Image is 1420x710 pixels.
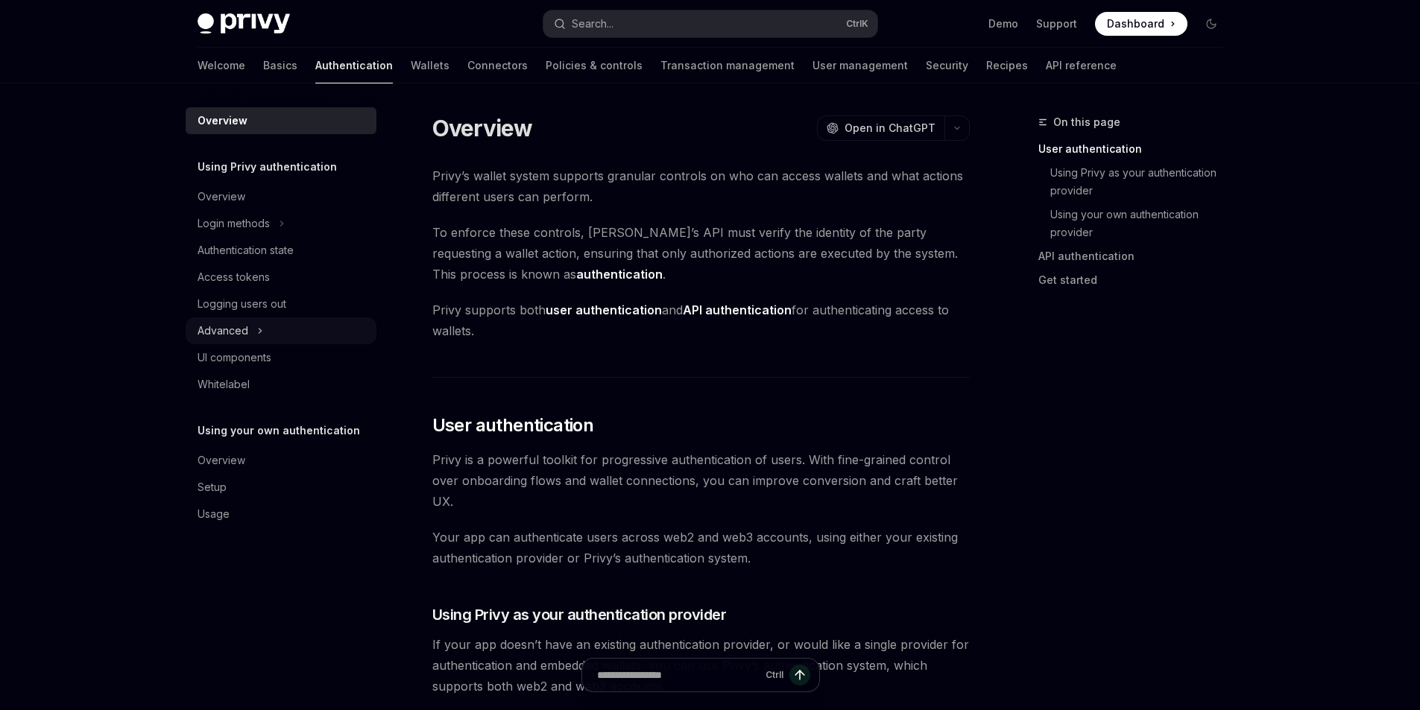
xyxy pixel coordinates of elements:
[572,15,613,33] div: Search...
[263,48,297,83] a: Basics
[198,112,247,130] div: Overview
[315,48,393,83] a: Authentication
[432,634,970,697] span: If your app doesn’t have an existing authentication provider, or would like a single provider for...
[432,115,533,142] h1: Overview
[597,659,760,691] input: Ask a question...
[926,48,968,83] a: Security
[198,478,227,496] div: Setup
[1038,268,1235,292] a: Get started
[432,604,727,625] span: Using Privy as your authentication provider
[1038,203,1235,244] a: Using your own authentication provider
[432,527,970,568] span: Your app can authenticate users across web2 and web3 accounts, using either your existing authent...
[432,449,970,512] span: Privy is a powerful toolkit for progressive authentication of users. With fine-grained control ov...
[186,317,376,344] button: Toggle Advanced section
[198,422,360,440] h5: Using your own authentication
[198,451,245,469] div: Overview
[467,48,528,83] a: Connectors
[1038,161,1235,203] a: Using Privy as your authentication provider
[817,115,944,141] button: Open in ChatGPT
[1038,137,1235,161] a: User authentication
[1036,16,1077,31] a: Support
[546,302,662,317] strong: user authentication
[186,264,376,291] a: Access tokens
[198,349,271,367] div: UI components
[683,302,792,317] strong: API authentication
[198,48,245,83] a: Welcome
[186,371,376,398] a: Whitelabel
[198,268,270,286] div: Access tokens
[186,474,376,501] a: Setup
[186,501,376,527] a: Usage
[411,48,449,83] a: Wallets
[846,18,868,30] span: Ctrl K
[1199,12,1223,36] button: Toggle dark mode
[1038,244,1235,268] a: API authentication
[186,291,376,317] a: Logging users out
[198,505,230,523] div: Usage
[432,413,594,437] span: User authentication
[1046,48,1117,83] a: API reference
[198,188,245,206] div: Overview
[432,299,970,341] span: Privy supports both and for authenticating access to wallets.
[198,215,270,232] div: Login methods
[186,344,376,371] a: UI components
[186,447,376,474] a: Overview
[845,121,935,136] span: Open in ChatGPT
[988,16,1018,31] a: Demo
[198,322,248,340] div: Advanced
[1053,113,1120,131] span: On this page
[1107,16,1164,31] span: Dashboard
[198,158,337,176] h5: Using Privy authentication
[186,107,376,134] a: Overview
[660,48,795,83] a: Transaction management
[432,165,970,207] span: Privy’s wallet system supports granular controls on who can access wallets and what actions diffe...
[198,13,290,34] img: dark logo
[186,183,376,210] a: Overview
[576,267,663,282] strong: authentication
[986,48,1028,83] a: Recipes
[546,48,643,83] a: Policies & controls
[186,237,376,264] a: Authentication state
[198,375,250,393] div: Whitelabel
[1095,12,1187,36] a: Dashboard
[186,210,376,237] button: Toggle Login methods section
[198,295,286,313] div: Logging users out
[432,222,970,285] span: To enforce these controls, [PERSON_NAME]’s API must verify the identity of the party requesting a...
[543,10,877,37] button: Open search
[198,241,294,259] div: Authentication state
[789,665,810,685] button: Send message
[812,48,908,83] a: User management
